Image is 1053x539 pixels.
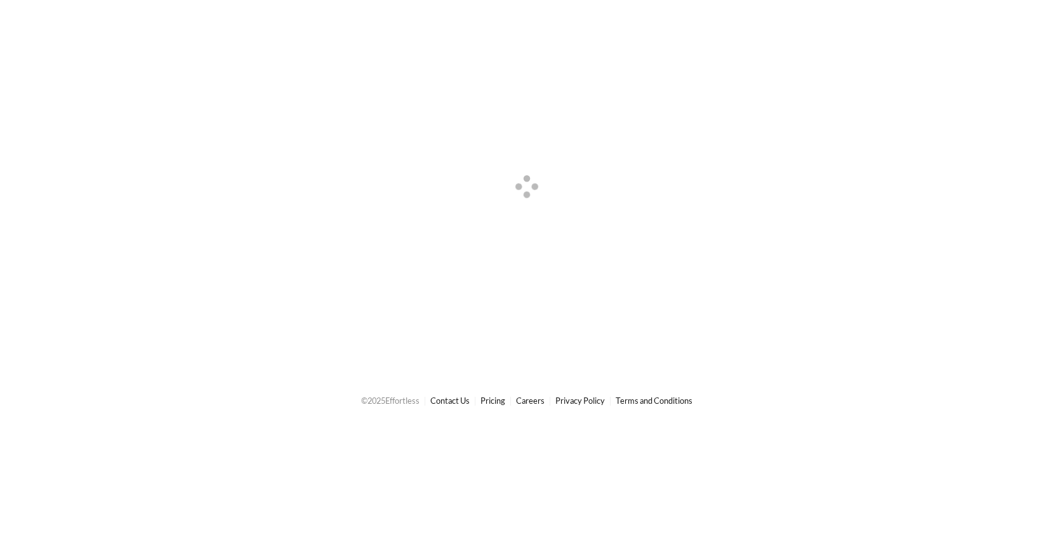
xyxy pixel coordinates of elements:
[516,396,545,406] a: Careers
[555,396,605,406] a: Privacy Policy
[430,396,470,406] a: Contact Us
[616,396,692,406] a: Terms and Conditions
[361,396,420,406] span: © 2025 Effortless
[480,396,505,406] a: Pricing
